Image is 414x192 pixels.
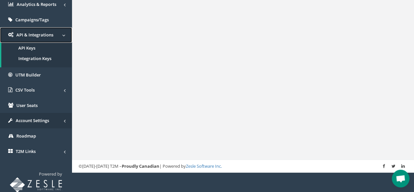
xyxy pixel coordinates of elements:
div: ©[DATE]-[DATE] T2M – | Powered by [79,163,407,169]
span: User Seats [16,102,38,108]
strong: Proudly Canadian [122,163,159,169]
span: Analytics & Reports [17,1,56,7]
a: Zesle Software Inc. [186,163,222,169]
a: Integration Keys [1,53,72,64]
span: UTM Builder [15,72,41,78]
a: API Keys [1,43,72,53]
span: API & Integrations [16,32,53,38]
span: Powered by [39,171,62,177]
span: Integration Keys [18,55,51,61]
span: API Keys [18,45,35,51]
span: Roadmap [16,133,36,139]
div: Open chat [392,170,409,187]
span: Account Settings [16,117,49,123]
span: T2M Links [16,148,36,154]
span: CSV Tools [15,87,35,93]
span: Campaigns/Tags [15,17,49,23]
